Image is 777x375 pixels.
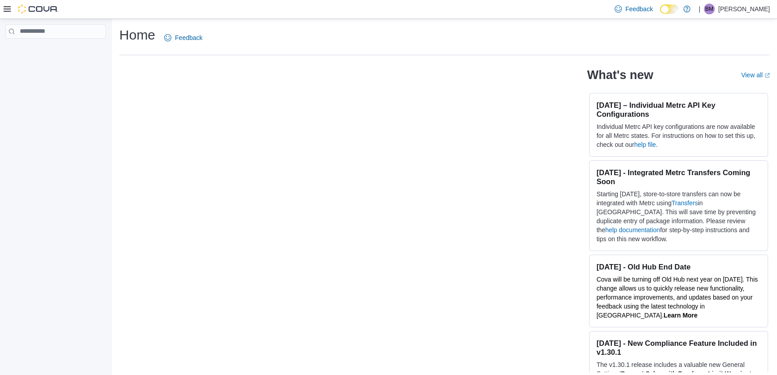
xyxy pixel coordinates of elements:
h2: What's new [587,68,653,82]
a: help documentation [605,226,660,234]
p: | [698,4,700,14]
p: Individual Metrc API key configurations are now available for all Metrc states. For instructions ... [597,122,760,149]
a: Feedback [161,29,206,47]
p: [PERSON_NAME] [718,4,770,14]
a: help file [634,141,656,148]
h3: [DATE] - Old Hub End Date [597,262,760,271]
a: View allExternal link [741,71,770,79]
a: Transfers [672,199,698,207]
h3: [DATE] - New Compliance Feature Included in v1.30.1 [597,339,760,357]
h3: [DATE] - Integrated Metrc Transfers Coming Soon [597,168,760,186]
h3: [DATE] – Individual Metrc API Key Configurations [597,101,760,119]
span: Feedback [625,4,653,13]
h1: Home [119,26,155,44]
span: BM [705,4,713,14]
span: Cova will be turning off Old Hub next year on [DATE]. This change allows us to quickly release ne... [597,276,758,319]
input: Dark Mode [660,4,679,14]
a: Learn More [664,312,697,319]
p: Starting [DATE], store-to-store transfers can now be integrated with Metrc using in [GEOGRAPHIC_D... [597,190,760,243]
span: Feedback [175,33,202,42]
nav: Complex example [5,40,106,62]
img: Cova [18,4,58,13]
div: Bree Medeiros [704,4,715,14]
svg: External link [764,73,770,78]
